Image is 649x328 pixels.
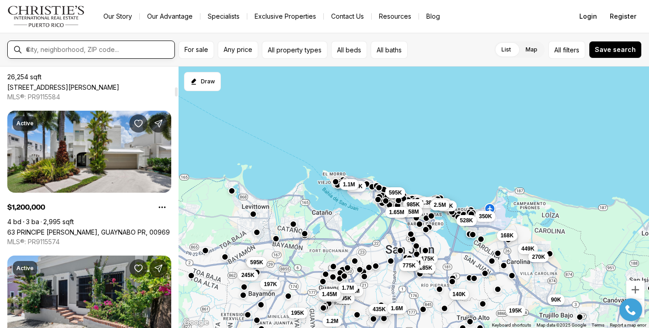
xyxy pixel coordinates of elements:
span: 595K [388,189,402,196]
button: Zoom in [626,281,644,299]
button: 197K [260,279,281,290]
button: 1.2M [322,316,342,327]
button: 985K [403,199,423,210]
label: Map [518,41,545,58]
button: 775K [399,260,419,271]
span: 350K [479,213,492,220]
span: filters [563,45,579,55]
span: 195K [291,309,304,317]
span: 185K [419,264,432,271]
button: 995K [334,293,355,304]
span: 1.48M [405,259,420,266]
button: 140K [449,288,469,299]
button: Save search [589,41,642,58]
button: Save Property: 254 NORZAGARAY [129,259,148,277]
span: 270K [532,253,545,260]
button: All property types [262,41,327,59]
p: Active [16,265,34,272]
button: Property options [153,198,171,216]
a: 63 PRINCIPE RAINIERO, GUAYNABO PR, 00969 [7,228,170,236]
label: List [494,41,518,58]
a: Exclusive Properties [247,10,323,23]
span: 140K [452,290,465,297]
span: 1.65M [389,209,404,216]
button: 168K [496,230,517,241]
button: 1.25M [321,290,343,301]
button: 350K [431,198,452,209]
a: Blog [419,10,447,23]
span: Login [579,13,597,20]
span: 1.58M [404,208,419,215]
button: 175K [417,253,438,264]
span: 2.4M [347,287,359,295]
a: Report a map error [610,323,646,328]
button: 1.38M [417,197,439,208]
span: 1.7M [342,284,354,291]
button: 270K [528,251,549,262]
button: 350K [475,211,496,222]
span: 1.38M [421,199,436,206]
button: 1.65M [385,207,408,218]
button: 90K [547,294,564,305]
button: 1.6M [387,302,407,313]
span: 168K [500,231,513,239]
button: 1.48M [402,257,424,268]
button: All beds [331,41,367,59]
a: Resources [372,10,419,23]
button: 1.1M [339,179,358,190]
button: 1.45M [318,289,340,300]
button: Any price [218,41,258,59]
button: For sale [179,41,214,59]
a: 51 MUÑOZ RIVERA AVE, CORNER LOS ROSALES, LAS PALMERAS ST, SAN JUAN PR, 00901 [7,83,119,91]
span: Save search [595,46,636,53]
button: 245K [237,269,258,280]
span: 750K [376,307,389,314]
span: All [554,45,561,55]
button: 1.58M [400,206,422,217]
span: Any price [224,46,252,53]
button: 595K [436,200,457,211]
button: Start drawing [184,72,221,91]
button: All baths [371,41,408,59]
button: Register [604,7,642,26]
span: 175K [421,255,434,262]
button: 1.7M [338,282,358,293]
button: 185K [415,262,436,273]
p: Active [16,120,34,127]
span: 595K [440,202,453,210]
span: 197K [264,281,277,288]
span: For sale [184,46,208,53]
button: 595K [246,257,267,268]
span: 775K [403,262,416,269]
button: 895K [346,181,366,192]
button: 750K [373,305,393,316]
button: 528K [456,215,476,226]
span: 1.25M [324,292,339,299]
span: 245K [241,271,254,278]
img: logo [7,5,85,27]
button: 2.4M [343,286,363,297]
button: Save Property: 63 PRINCIPE RAINIERO [129,114,148,133]
span: Map data ©2025 Google [537,323,586,328]
span: 449K [521,245,534,252]
button: 195K [287,307,307,318]
span: 985K [406,200,419,208]
button: Login [574,7,603,26]
span: 1.1M [342,180,355,188]
span: 350K [435,200,448,207]
span: 1.6M [391,304,403,312]
span: 2.5M [434,201,446,209]
button: 2.5M [430,200,450,210]
span: 1.2M [326,318,338,325]
span: 195K [509,307,522,314]
a: Terms [592,323,604,328]
span: Register [610,13,636,20]
a: Specialists [200,10,247,23]
span: 1.45M [322,291,337,298]
button: 435K [369,303,389,314]
span: 435K [373,305,386,313]
button: 449K [517,243,538,254]
button: Allfilters [548,41,585,59]
span: 90K [551,296,561,303]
